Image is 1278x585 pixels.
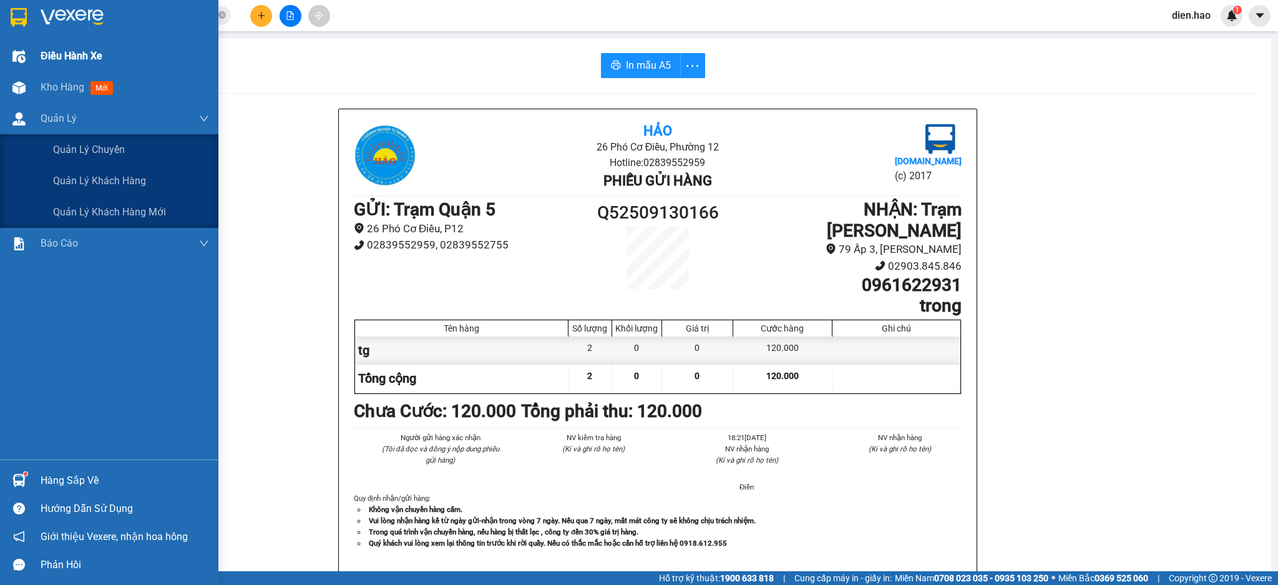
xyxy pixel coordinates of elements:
[875,260,885,271] span: phone
[562,445,625,453] i: (Kí và ghi rõ họ tên)
[199,114,209,124] span: down
[53,142,125,157] span: Quản lý chuyến
[12,50,26,63] img: warehouse-icon
[257,11,266,20] span: plus
[13,503,25,514] span: question-circle
[455,155,860,170] li: Hotline: 02839552959
[895,571,1048,585] span: Miền Nam
[41,499,209,518] div: Hướng dẫn sử dụng
[1162,7,1221,23] span: dien.hao
[611,60,621,72] span: printer
[532,432,656,443] li: NV kiểm tra hàng
[1051,576,1055,581] span: ⚪️
[369,505,462,514] strong: Không vận chuyển hàng cấm.
[587,371,592,381] span: 2
[354,220,582,237] li: 26 Phó Cơ Điều, P12
[53,204,166,220] span: Quản lý khách hàng mới
[358,323,565,333] div: Tên hàng
[382,445,499,465] i: (Tôi đã đọc và đồng ý nộp dung phiếu gửi hàng)
[1058,571,1148,585] span: Miền Bắc
[612,337,662,365] div: 0
[1254,10,1266,21] span: caret-down
[836,323,957,333] div: Ghi chú
[582,199,734,227] h1: Q52509130166
[1249,5,1271,27] button: caret-down
[634,371,639,381] span: 0
[662,337,733,365] div: 0
[218,11,226,19] span: close-circle
[685,432,809,443] li: 18:21[DATE]
[895,156,962,166] b: [DOMAIN_NAME]
[11,8,27,27] img: logo-vxr
[354,237,582,253] li: 02839552959, 02839552755
[659,571,774,585] span: Hỗ trợ kỹ thuật:
[695,371,700,381] span: 0
[615,323,658,333] div: Khối lượng
[685,481,809,493] li: Điền
[13,531,25,543] span: notification
[1095,573,1148,583] strong: 0369 525 060
[1233,6,1242,14] sup: 1
[250,5,272,27] button: plus
[1158,571,1159,585] span: |
[934,573,1048,583] strong: 0708 023 035 - 0935 103 250
[1209,574,1217,583] span: copyright
[41,111,77,126] span: Quản Lý
[12,112,26,125] img: warehouse-icon
[1226,10,1237,21] img: icon-new-feature
[895,168,962,184] li: (c) 2017
[869,445,931,453] i: (Kí và ghi rõ họ tên)
[521,401,702,421] b: Tổng phải thu: 120.000
[626,57,671,73] span: In mẫu A5
[665,323,729,333] div: Giá trị
[783,571,785,585] span: |
[734,275,962,296] h1: 0961622931
[826,243,836,254] span: environment
[358,371,416,386] span: Tổng cộng
[354,223,364,234] span: environment
[733,337,832,365] div: 120.000
[13,559,25,571] span: message
[280,5,301,27] button: file-add
[12,474,26,487] img: warehouse-icon
[41,48,102,64] span: Điều hành xe
[354,401,516,421] b: Chưa Cước : 120.000
[379,432,502,443] li: Người gửi hàng xác nhận
[12,237,26,250] img: solution-icon
[354,124,416,187] img: logo.jpg
[839,432,962,443] li: NV nhận hàng
[308,5,330,27] button: aim
[925,124,955,154] img: logo.jpg
[41,529,188,544] span: Giới thiệu Vexere, nhận hoa hồng
[716,456,778,465] i: (Kí và ghi rõ họ tên)
[734,258,962,275] li: 02903.845.846
[720,573,774,583] strong: 1900 633 818
[685,443,809,455] li: NV nhận hàng
[286,11,295,20] span: file-add
[455,139,860,155] li: 26 Phó Cơ Điều, Phường 12
[681,58,705,74] span: more
[568,337,612,365] div: 2
[827,199,962,241] b: NHẬN : Trạm [PERSON_NAME]
[41,81,84,93] span: Kho hàng
[41,471,209,490] div: Hàng sắp về
[354,240,364,250] span: phone
[199,238,209,248] span: down
[794,571,892,585] span: Cung cấp máy in - giấy in:
[736,323,829,333] div: Cước hàng
[218,10,226,22] span: close-circle
[355,337,568,365] div: tg
[680,53,705,78] button: more
[369,539,727,548] strong: Quý khách vui lòng xem lại thông tin trước khi rời quầy. Nếu có thắc mắc hoặc cần hỗ trợ liên hệ ...
[354,199,495,220] b: GỬI : Trạm Quận 5
[24,472,27,476] sup: 1
[572,323,608,333] div: Số lượng
[90,81,113,95] span: mới
[603,173,712,189] b: Phiếu gửi hàng
[601,53,681,78] button: printerIn mẫu A5
[369,516,756,525] strong: Vui lòng nhận hàng kể từ ngày gửi-nhận trong vòng 7 ngày. Nếu qua 7 ngày, mất mát công ty sẽ khôn...
[734,295,962,317] h1: trong
[766,371,799,381] span: 120.000
[369,528,638,536] strong: Trong quá trình vận chuyển hàng, nếu hàng bị thất lạc , công ty đền 30% giá trị hàng.
[53,173,146,189] span: Quản lý khách hàng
